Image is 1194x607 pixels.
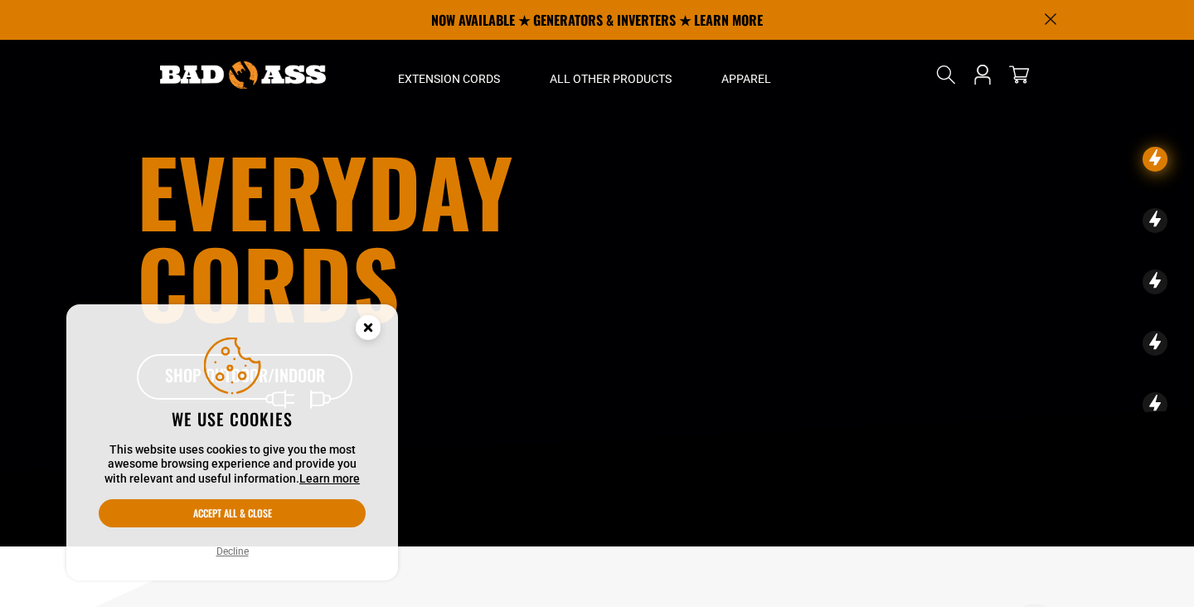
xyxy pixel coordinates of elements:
[550,71,672,86] span: All Other Products
[160,61,326,89] img: Bad Ass Extension Cords
[398,71,500,86] span: Extension Cords
[99,443,366,487] p: This website uses cookies to give you the most awesome browsing experience and provide you with r...
[933,61,959,88] summary: Search
[66,304,398,581] aside: Cookie Consent
[99,499,366,527] button: Accept all & close
[137,145,689,328] h1: Everyday cords
[99,408,366,430] h2: We use cookies
[299,472,360,485] a: Learn more
[373,40,525,109] summary: Extension Cords
[721,71,771,86] span: Apparel
[525,40,696,109] summary: All Other Products
[696,40,796,109] summary: Apparel
[211,543,254,560] button: Decline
